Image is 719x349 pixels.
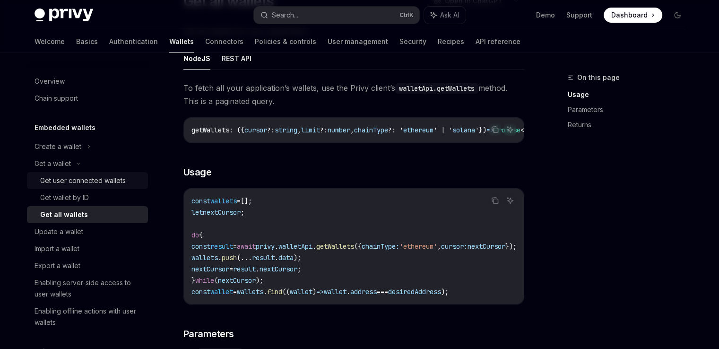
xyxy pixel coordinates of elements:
a: Wallets [169,30,194,53]
span: await [237,242,256,251]
span: => [316,288,324,296]
span: getWallets [316,242,354,251]
span: walletApi [278,242,312,251]
span: let [191,208,203,217]
button: REST API [222,47,251,70]
code: walletApi.getWallets [395,83,478,94]
span: result [233,265,256,273]
a: Connectors [205,30,243,53]
span: do [191,231,199,239]
span: ?: [267,126,275,134]
span: { [199,231,203,239]
span: find [267,288,282,296]
a: Recipes [438,30,464,53]
span: = [233,242,237,251]
a: Overview [27,73,148,90]
h5: Embedded wallets [35,122,95,133]
span: wallets [191,253,218,262]
span: cursor [244,126,267,134]
button: Copy the contents from the code block [489,194,501,207]
span: , [437,242,441,251]
span: ); [256,276,263,285]
span: Dashboard [611,10,648,20]
span: data [278,253,294,262]
span: string [275,126,297,134]
span: . [275,253,278,262]
span: nextCursor [203,208,241,217]
span: . [218,253,222,262]
span: Usage [183,166,212,179]
button: Search...CtrlK [254,7,419,24]
span: Ask AI [440,10,459,20]
span: nextCursor [468,242,505,251]
a: API reference [476,30,520,53]
span: wallets [210,197,237,205]
span: nextCursor [260,265,297,273]
span: ({ [354,242,362,251]
div: Overview [35,76,65,87]
div: Get a wallet [35,158,71,169]
div: Enabling server-side access to user wallets [35,277,142,300]
span: getWallets [191,126,229,134]
span: . [275,242,278,251]
span: = [233,288,237,296]
span: nextCursor [191,265,229,273]
button: NodeJS [183,47,210,70]
span: (( [282,288,290,296]
a: Import a wallet [27,240,148,257]
a: Dashboard [604,8,662,23]
div: Enabling offline actions with user wallets [35,305,142,328]
span: ) [312,288,316,296]
span: On this page [577,72,620,83]
span: ; [241,208,244,217]
span: const [191,197,210,205]
a: User management [328,30,388,53]
span: privy [256,242,275,251]
span: wallet [210,288,233,296]
span: const [191,288,210,296]
span: }); [505,242,517,251]
span: cursor: [441,242,468,251]
a: Chain support [27,90,148,107]
span: = [237,197,241,205]
span: desiredAddress [388,288,441,296]
span: chainType: [362,242,399,251]
span: '}) [475,126,486,134]
span: : ({ [229,126,244,134]
span: . [347,288,350,296]
a: Enabling offline actions with user wallets [27,303,148,331]
a: Support [566,10,592,20]
button: Copy the contents from the code block [489,123,501,136]
span: chainType [354,126,388,134]
a: Returns [568,117,693,132]
div: Export a wallet [35,260,80,271]
span: 'ethereum' [399,242,437,251]
span: . [263,288,267,296]
a: Policies & controls [255,30,316,53]
a: Export a wallet [27,257,148,274]
span: ?: [320,126,328,134]
span: ); [294,253,301,262]
span: ethereum [403,126,433,134]
span: limit [301,126,320,134]
span: ' | ' [433,126,452,134]
span: ; [297,265,301,273]
span: < [520,126,524,134]
span: . [256,265,260,273]
span: , [350,126,354,134]
div: Import a wallet [35,243,79,254]
span: wallet [324,288,347,296]
div: Create a wallet [35,141,81,152]
span: ( [237,253,241,262]
div: Search... [272,9,298,21]
div: Get user connected wallets [40,175,126,186]
span: ?: ' [388,126,403,134]
button: Ask AI [504,123,516,136]
span: Parameters [183,327,234,340]
a: Usage [568,87,693,102]
span: Ctrl K [399,11,414,19]
div: Get all wallets [40,209,88,220]
a: Parameters [568,102,693,117]
a: Get all wallets [27,206,148,223]
img: dark logo [35,9,93,22]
